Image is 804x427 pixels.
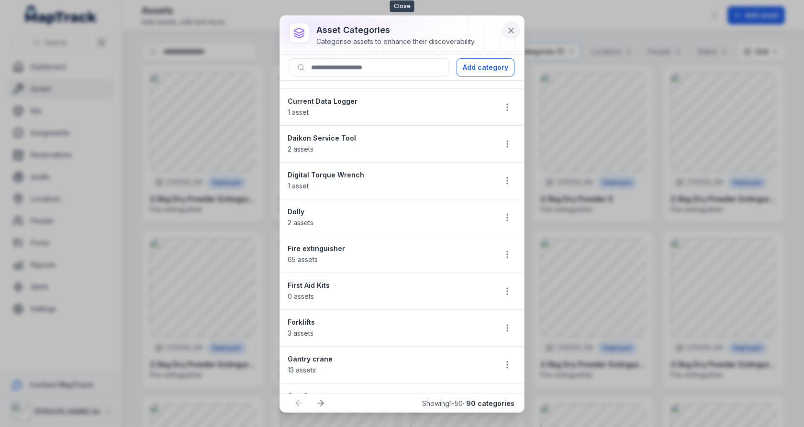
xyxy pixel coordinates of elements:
[288,255,318,263] span: 65 assets
[288,366,316,374] span: 13 assets
[316,37,476,46] div: Categorise assets to enhance their discoverability.
[288,329,313,337] span: 3 assets
[288,170,489,180] strong: Digital Torque Wrench
[288,292,314,300] span: 0 assets
[457,58,514,77] button: Add category
[288,219,313,227] span: 2 assets
[288,182,309,190] span: 1 asset
[288,207,489,217] strong: Dolly
[316,23,476,37] h3: asset categories
[288,145,313,153] span: 2 assets
[288,108,309,116] span: 1 asset
[288,354,489,364] strong: Gantry crane
[288,391,489,401] strong: Gas Cages
[288,97,489,106] strong: Current Data Logger
[288,281,489,290] strong: First Aid Kits
[288,244,489,253] strong: Fire extinguisher
[288,318,489,327] strong: Forklifts
[390,0,414,12] span: Close
[466,399,514,407] strong: 90 categories
[422,399,514,407] span: Showing 1 - 50 ·
[288,133,489,143] strong: Daikon Service Tool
